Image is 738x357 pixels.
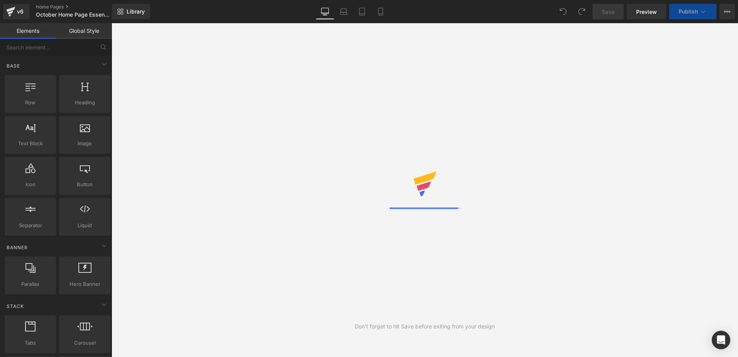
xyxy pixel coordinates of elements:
span: Library [127,8,145,15]
a: Mobile [371,4,390,19]
span: Save [602,8,614,16]
button: Undo [555,4,571,19]
button: Redo [574,4,589,19]
div: v6 [15,7,25,17]
a: v6 [3,4,30,19]
a: Desktop [316,4,334,19]
a: Home Pages [36,4,125,10]
div: Open Intercom Messenger [712,331,730,349]
span: Stack [6,303,25,310]
a: Preview [627,4,666,19]
span: Banner [6,244,29,251]
span: Tabs [7,339,54,347]
span: Parallax [7,280,54,288]
button: More [719,4,735,19]
a: New Library [112,4,150,19]
div: Don't forget to hit Save before exiting from your design [355,322,495,331]
span: Carousel [61,339,108,347]
span: Button [61,180,108,189]
span: Liquid [61,221,108,229]
span: Base [6,62,21,70]
span: Row [7,99,54,107]
span: Separator [7,221,54,229]
a: Laptop [334,4,353,19]
span: Image [61,139,108,148]
span: Text Block [7,139,54,148]
span: Hero Banner [61,280,108,288]
a: Global Style [56,23,112,39]
span: October Home Page Essentials [36,12,110,18]
span: Preview [636,8,657,16]
span: Heading [61,99,108,107]
span: Icon [7,180,54,189]
a: Tablet [353,4,371,19]
button: Publish [669,4,716,19]
span: Publish [679,8,698,15]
